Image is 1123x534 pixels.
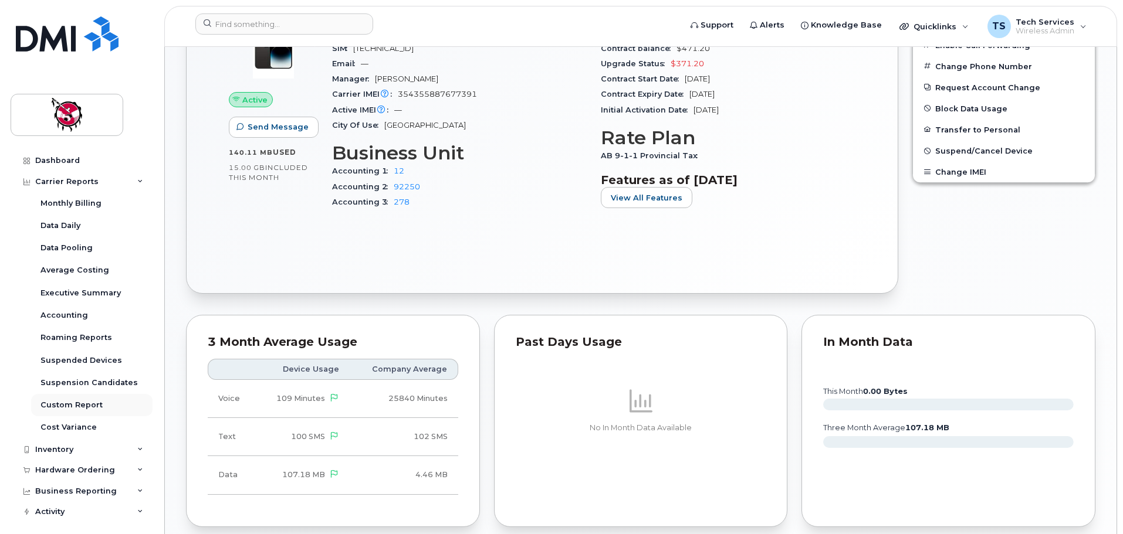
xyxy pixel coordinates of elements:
span: included this month [229,163,308,182]
span: Initial Activation Date [601,106,694,114]
iframe: Messenger Launcher [1072,483,1114,525]
span: 354355887677391 [398,90,477,98]
h3: Features as of [DATE] [601,173,855,187]
td: 4.46 MB [350,456,458,494]
span: [DATE] [685,74,710,83]
span: — [394,106,402,114]
th: Device Usage [256,359,350,380]
td: Data [208,456,256,494]
span: Carrier IMEI [332,90,398,98]
text: this month [823,387,908,396]
a: Knowledge Base [793,13,890,37]
span: used [273,148,296,157]
td: Text [208,418,256,456]
span: 107.18 MB [282,470,325,479]
span: Email [332,59,361,68]
span: [GEOGRAPHIC_DATA] [384,121,466,130]
td: 102 SMS [350,418,458,456]
div: Past Days Usage [516,336,766,348]
span: Alerts [760,19,784,31]
div: Quicklinks [891,15,977,38]
input: Find something... [195,13,373,35]
button: Suspend/Cancel Device [913,140,1095,161]
span: Contract Start Date [601,74,685,83]
span: Accounting 3 [332,198,394,206]
div: In Month Data [823,336,1074,348]
span: Active IMEI [332,106,394,114]
div: 3 Month Average Usage [208,336,458,348]
h3: Rate Plan [601,127,855,148]
span: Quicklinks [914,22,956,31]
button: Change Phone Number [913,56,1095,77]
span: Accounting 2 [332,182,394,191]
span: AB 9-1-1 Provincial Tax [601,151,703,160]
span: — [361,59,368,68]
span: Manager [332,74,375,83]
tspan: 107.18 MB [905,423,949,432]
text: three month average [823,423,949,432]
span: 15.00 GB [229,164,265,172]
p: No In Month Data Available [516,423,766,433]
button: Request Account Change [913,77,1095,98]
a: 12 [394,166,404,175]
span: Contract Expiry Date [601,90,689,98]
button: Transfer to Personal [913,119,1095,140]
th: Company Average [350,359,458,380]
span: Suspend/Cancel Device [935,147,1033,155]
a: Support [682,13,742,37]
span: TS [992,19,1006,33]
span: Upgrade Status [601,59,671,68]
a: Alerts [742,13,793,37]
span: [PERSON_NAME] [375,74,438,83]
span: Active [242,94,268,106]
span: SIM [332,44,353,53]
span: 109 Minutes [276,394,325,403]
h3: Business Unit [332,142,587,164]
span: Accounting 1 [332,166,394,175]
span: $471.20 [676,44,710,53]
span: [TECHNICAL_ID] [353,44,414,53]
span: Contract balance [601,44,676,53]
a: 278 [394,198,410,206]
tspan: 0.00 Bytes [863,387,908,396]
span: $371.20 [671,59,704,68]
span: Knowledge Base [811,19,882,31]
span: 140.11 MB [229,148,273,157]
span: Send Message [248,121,309,132]
span: Wireless Admin [1016,26,1074,36]
span: [DATE] [689,90,715,98]
span: 100 SMS [291,432,325,441]
a: 92250 [394,182,420,191]
button: Block Data Usage [913,98,1095,119]
td: Voice [208,380,256,418]
button: View All Features [601,187,692,208]
div: Tech Services [979,15,1095,38]
span: Support [701,19,733,31]
span: Tech Services [1016,17,1074,26]
span: View All Features [611,192,682,203]
td: 25840 Minutes [350,380,458,418]
span: [DATE] [694,106,719,114]
span: City Of Use [332,121,384,130]
button: Change IMEI [913,161,1095,182]
button: Send Message [229,117,319,138]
